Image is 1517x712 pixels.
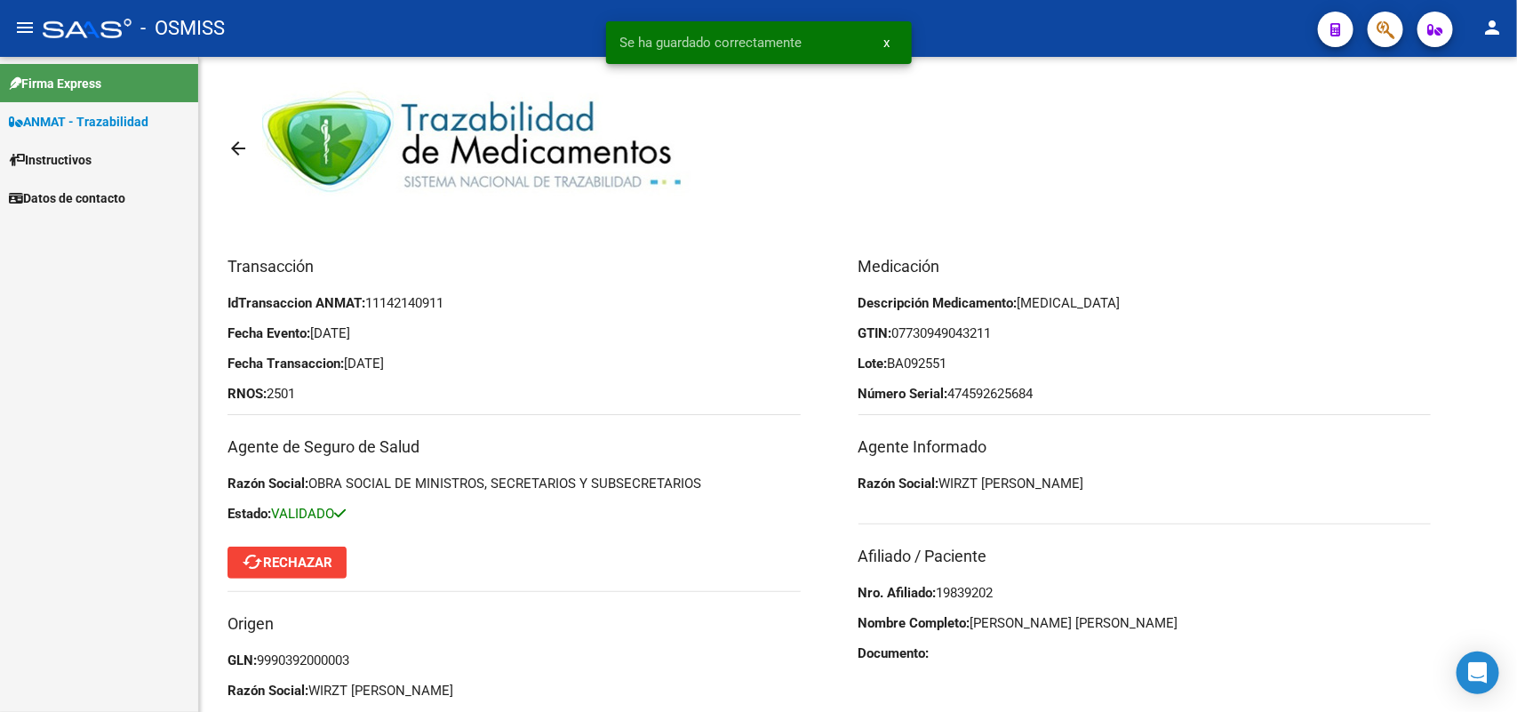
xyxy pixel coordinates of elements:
h3: Transacción [228,254,801,279]
p: Razón Social: [858,474,1432,493]
span: Se ha guardado correctamente [620,34,802,52]
span: VALIDADO [271,506,346,522]
span: 474592625684 [948,386,1034,402]
p: GTIN: [858,324,1432,343]
span: - OSMISS [140,9,225,48]
span: OBRA SOCIAL DE MINISTROS, SECRETARIOS Y SUBSECRETARIOS [308,476,701,492]
span: WIRZT [PERSON_NAME] [939,476,1084,492]
span: 11142140911 [365,295,443,311]
h3: Medicación [858,254,1432,279]
mat-icon: cached [242,551,263,572]
span: Datos de contacto [9,188,125,208]
span: 2501 [267,386,295,402]
p: Nro. Afiliado: [858,583,1432,603]
div: Open Intercom Messenger [1457,652,1499,694]
p: Fecha Evento: [228,324,801,343]
h3: Agente Informado [858,435,1432,460]
p: Nombre Completo: [858,613,1432,633]
span: x [884,35,890,51]
mat-icon: arrow_back [228,138,249,159]
h3: Afiliado / Paciente [858,544,1432,569]
p: Estado: [228,504,801,524]
mat-icon: person [1481,17,1503,38]
p: Razón Social: [228,474,801,493]
span: ANMAT - Trazabilidad [9,112,148,132]
span: BA092551 [888,356,947,372]
p: Descripción Medicamento: [858,293,1432,313]
span: Firma Express [9,74,101,93]
p: Número Serial: [858,384,1432,404]
span: WIRZT [PERSON_NAME] [308,683,453,699]
mat-icon: menu [14,17,36,38]
p: Razón Social: [228,681,801,700]
span: [DATE] [344,356,384,372]
p: Fecha Transaccion: [228,354,801,373]
span: 07730949043211 [892,325,992,341]
span: [MEDICAL_DATA] [1018,295,1121,311]
p: RNOS: [228,384,801,404]
span: Rechazar [242,555,332,571]
span: 19839202 [937,585,994,601]
button: Rechazar [228,547,347,579]
span: 9990392000003 [257,652,349,668]
p: Lote: [858,354,1432,373]
img: anmat.jpeg [262,83,697,215]
span: Instructivos [9,150,92,170]
p: IdTransaccion ANMAT: [228,293,801,313]
button: x [870,27,905,59]
h3: Origen [228,612,801,636]
p: Documento: [858,644,1432,663]
p: GLN: [228,651,801,670]
h3: Agente de Seguro de Salud [228,435,801,460]
span: [PERSON_NAME] [PERSON_NAME] [970,615,1178,631]
span: [DATE] [310,325,350,341]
